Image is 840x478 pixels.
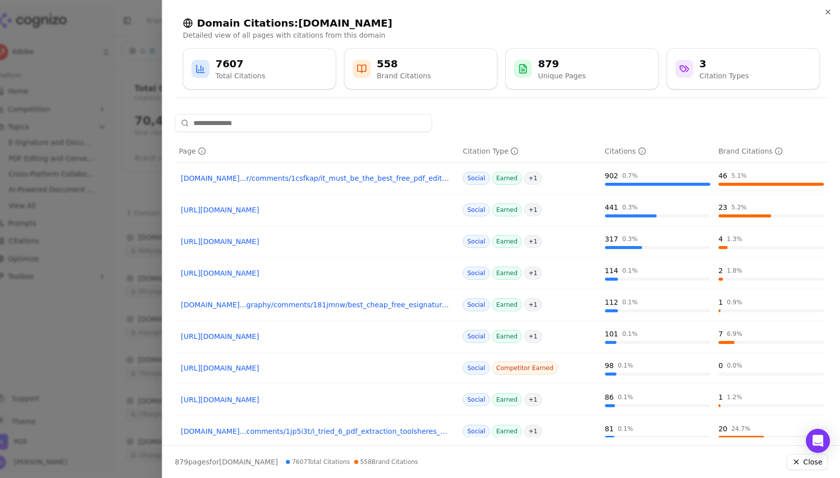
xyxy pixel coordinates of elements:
[605,361,614,371] div: 98
[181,363,453,373] a: [URL][DOMAIN_NAME]
[175,457,278,467] p: page s for
[459,140,601,163] th: citationTypes
[524,172,542,185] span: + 1
[727,267,743,275] div: 1.8 %
[605,329,618,339] div: 101
[731,425,751,433] div: 24.7 %
[718,297,723,307] div: 1
[463,146,518,156] div: Citation Type
[181,268,453,278] a: [URL][DOMAIN_NAME]
[605,202,618,212] div: 441
[492,330,522,343] span: Earned
[787,454,828,470] button: Close
[524,267,542,280] span: + 1
[714,140,828,163] th: brandCitationCount
[492,393,522,406] span: Earned
[183,30,820,40] p: Detailed view of all pages with citations from this domain
[463,425,490,438] span: Social
[463,267,490,280] span: Social
[718,234,723,244] div: 4
[618,425,634,433] div: 0.1 %
[622,330,638,338] div: 0.1 %
[605,234,618,244] div: 317
[731,203,747,211] div: 5.2 %
[181,205,453,215] a: [URL][DOMAIN_NAME]
[699,57,749,71] div: 3
[179,146,206,156] div: Page
[727,393,743,401] div: 1.2 %
[718,266,723,276] div: 2
[718,329,723,339] div: 7
[183,16,820,30] h2: Domain Citations: [DOMAIN_NAME]
[463,235,490,248] span: Social
[622,298,638,306] div: 0.1 %
[377,71,431,81] div: Brand Citations
[538,71,586,81] div: Unique Pages
[605,392,614,402] div: 86
[181,395,453,405] a: [URL][DOMAIN_NAME]
[524,330,542,343] span: + 1
[219,458,278,466] span: [DOMAIN_NAME]
[492,235,522,248] span: Earned
[605,171,618,181] div: 902
[216,71,265,81] div: Total Citations
[492,298,522,311] span: Earned
[605,266,618,276] div: 114
[538,57,586,71] div: 879
[524,393,542,406] span: + 1
[718,424,727,434] div: 20
[181,173,453,183] a: [DOMAIN_NAME]...r/comments/1csfkap/it_must_be_the_best_free_pdf_editor_you_can_find
[731,172,747,180] div: 5.1 %
[601,140,714,163] th: totalCitationCount
[492,425,522,438] span: Earned
[377,57,431,71] div: 558
[181,236,453,247] a: [URL][DOMAIN_NAME]
[524,235,542,248] span: + 1
[718,392,723,402] div: 1
[718,171,727,181] div: 46
[622,172,638,180] div: 0.7 %
[354,458,418,466] span: 558 Brand Citations
[524,298,542,311] span: + 1
[699,71,749,81] div: Citation Types
[463,362,490,375] span: Social
[175,140,459,163] th: page
[718,202,727,212] div: 23
[524,203,542,216] span: + 1
[463,393,490,406] span: Social
[605,297,618,307] div: 112
[181,331,453,341] a: [URL][DOMAIN_NAME]
[605,424,614,434] div: 81
[727,298,743,306] div: 0.9 %
[181,300,453,310] a: [DOMAIN_NAME]...graphy/comments/181jmnw/best_cheap_free_esignature_service_should_i
[492,267,522,280] span: Earned
[727,362,743,370] div: 0.0 %
[175,458,188,466] span: 879
[605,146,646,156] div: Citations
[718,361,723,371] div: 0
[463,330,490,343] span: Social
[463,203,490,216] span: Social
[492,203,522,216] span: Earned
[622,267,638,275] div: 0.1 %
[622,235,638,243] div: 0.3 %
[286,458,350,466] span: 7607 Total Citations
[463,298,490,311] span: Social
[524,425,542,438] span: + 1
[718,146,783,156] div: Brand Citations
[727,330,743,338] div: 6.9 %
[463,172,490,185] span: Social
[618,393,634,401] div: 0.1 %
[622,203,638,211] div: 0.3 %
[618,362,634,370] div: 0.1 %
[181,426,453,436] a: [DOMAIN_NAME]...comments/1jp5i3t/i_tried_6_pdf_extraction_toolsheres_what_i_learned
[492,172,522,185] span: Earned
[216,57,265,71] div: 7607
[727,235,743,243] div: 1.3 %
[492,362,558,375] span: Competitor Earned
